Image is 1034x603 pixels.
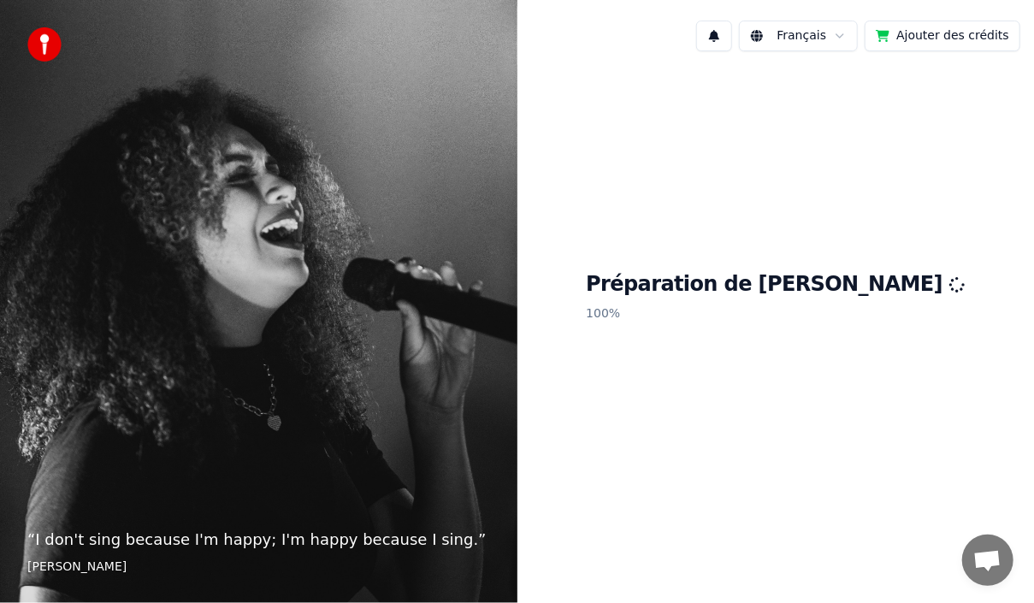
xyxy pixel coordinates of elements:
[962,535,1013,586] a: Ouvrir le chat
[586,271,965,299] h1: Préparation de [PERSON_NAME]
[865,21,1020,51] button: Ajouter des crédits
[27,27,62,62] img: youka
[27,559,490,576] footer: [PERSON_NAME]
[586,299,965,329] p: 100 %
[27,528,490,552] p: “ I don't sing because I'm happy; I'm happy because I sing. ”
